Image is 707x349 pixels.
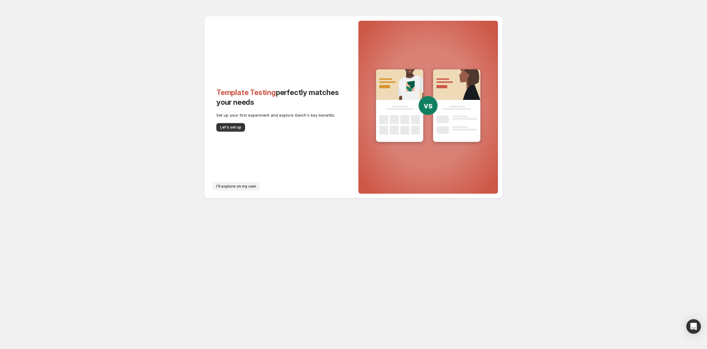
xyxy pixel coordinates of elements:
h2: perfectly matches your needs [216,88,341,107]
span: I'll explore on my own [216,184,256,189]
span: Let's set up [220,125,241,130]
span: Template Testing [216,88,276,97]
button: Let's set up [216,123,245,132]
p: Set up your first experiment and explore GemX's key benefits. [216,112,341,118]
div: Open Intercom Messenger [686,319,701,334]
img: template-testing-guide-bg [372,66,485,147]
button: I'll explore on my own [213,182,260,191]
